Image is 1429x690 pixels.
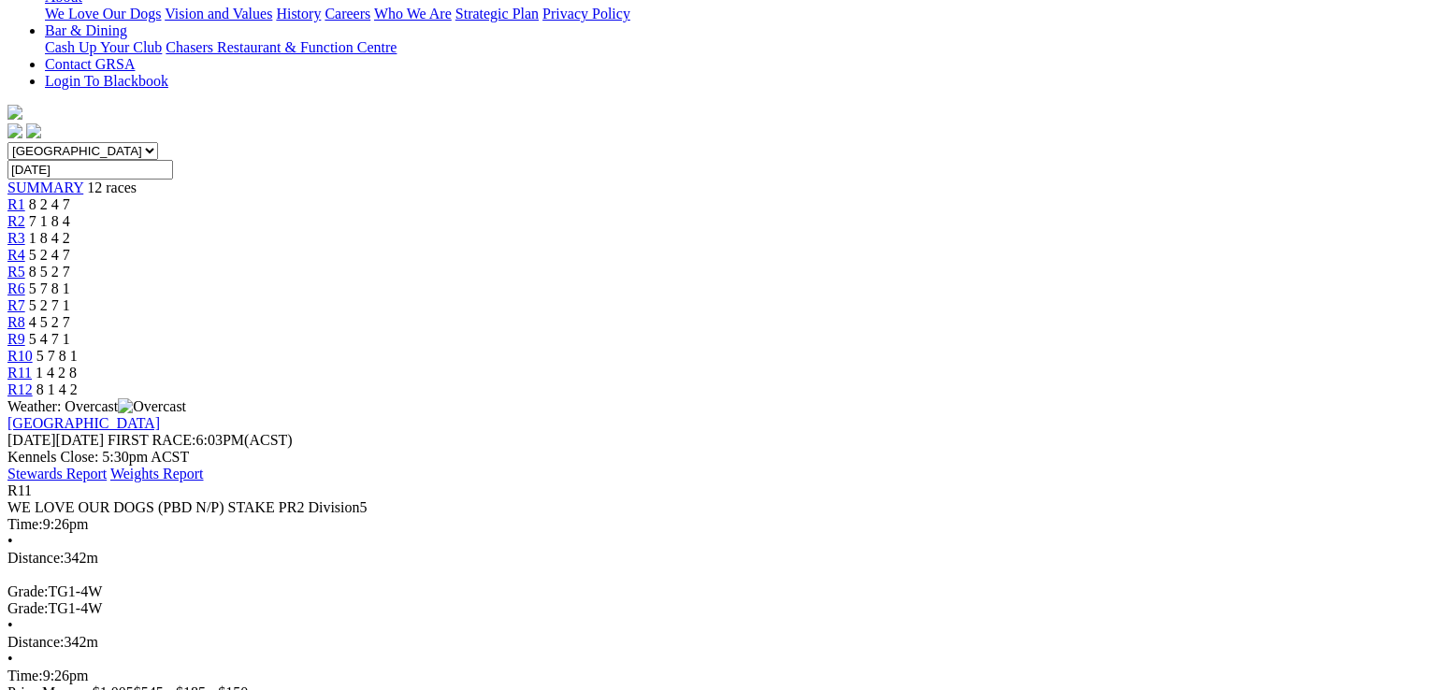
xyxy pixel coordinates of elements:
[7,247,25,263] a: R4
[7,583,49,599] span: Grade:
[7,516,43,532] span: Time:
[45,6,161,22] a: We Love Our Dogs
[7,550,64,566] span: Distance:
[7,634,64,650] span: Distance:
[45,56,135,72] a: Contact GRSA
[325,6,370,22] a: Careers
[7,600,49,616] span: Grade:
[7,381,33,397] a: R12
[7,516,1407,533] div: 9:26pm
[7,466,107,482] a: Stewards Report
[7,634,1407,651] div: 342m
[165,6,272,22] a: Vision and Values
[7,583,1407,600] div: TG1-4W
[7,449,1407,466] div: Kennels Close: 5:30pm ACST
[36,365,77,381] span: 1 4 2 8
[7,533,13,549] span: •
[7,617,13,633] span: •
[455,6,539,22] a: Strategic Plan
[29,230,70,246] span: 1 8 4 2
[29,331,70,347] span: 5 4 7 1
[7,550,1407,567] div: 342m
[7,348,33,364] a: R10
[29,247,70,263] span: 5 2 4 7
[45,39,162,55] a: Cash Up Your Club
[7,123,22,138] img: facebook.svg
[7,160,173,180] input: Select date
[166,39,397,55] a: Chasers Restaurant & Function Centre
[7,668,43,683] span: Time:
[7,499,1407,516] div: WE LOVE OUR DOGS (PBD N/P) STAKE PR2 Division5
[7,432,104,448] span: [DATE]
[7,668,1407,684] div: 9:26pm
[26,123,41,138] img: twitter.svg
[7,314,25,330] a: R8
[118,398,186,415] img: Overcast
[542,6,630,22] a: Privacy Policy
[7,196,25,212] a: R1
[45,22,127,38] a: Bar & Dining
[7,600,1407,617] div: TG1-4W
[45,73,168,89] a: Login To Blackbook
[45,6,1407,22] div: About
[7,415,160,431] a: [GEOGRAPHIC_DATA]
[108,432,195,448] span: FIRST RACE:
[7,482,32,498] span: R11
[7,651,13,667] span: •
[29,297,70,313] span: 5 2 7 1
[29,196,70,212] span: 8 2 4 7
[7,213,25,229] a: R2
[7,331,25,347] a: R9
[45,39,1407,56] div: Bar & Dining
[29,280,70,296] span: 5 7 8 1
[110,466,204,482] a: Weights Report
[7,264,25,280] a: R5
[29,264,70,280] span: 8 5 2 7
[276,6,321,22] a: History
[374,6,452,22] a: Who We Are
[29,213,70,229] span: 7 1 8 4
[108,432,293,448] span: 6:03PM(ACST)
[87,180,137,195] span: 12 races
[7,398,186,414] span: Weather: Overcast
[7,432,56,448] span: [DATE]
[7,230,25,246] a: R3
[7,297,25,313] a: R7
[7,365,32,381] a: R11
[36,348,78,364] span: 5 7 8 1
[7,180,83,195] a: SUMMARY
[7,105,22,120] img: logo-grsa-white.png
[7,280,25,296] a: R6
[29,314,70,330] span: 4 5 2 7
[36,381,78,397] span: 8 1 4 2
